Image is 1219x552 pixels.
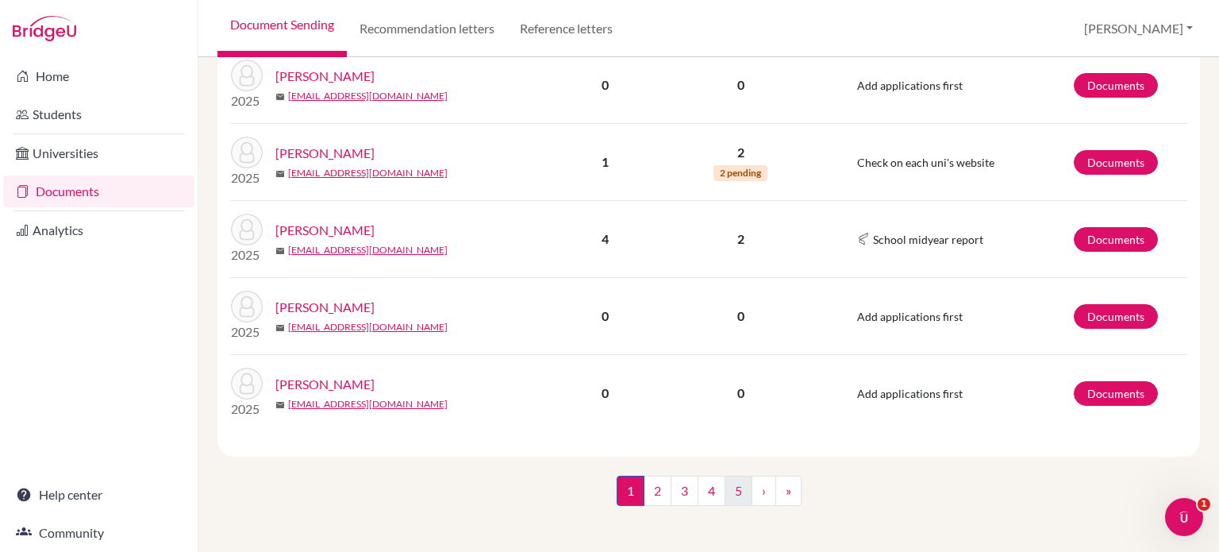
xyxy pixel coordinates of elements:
[288,89,448,103] a: [EMAIL_ADDRESS][DOMAIN_NAME]
[288,166,448,180] a: [EMAIL_ADDRESS][DOMAIN_NAME]
[231,60,263,91] img: Conklin, Joshua
[602,77,609,92] b: 0
[752,476,776,506] a: ›
[13,16,76,41] img: Bridge-U
[857,156,994,169] span: Check on each uni's website
[231,245,263,264] p: 2025
[275,92,285,102] span: mail
[1074,227,1158,252] a: Documents
[857,387,963,400] span: Add applications first
[3,176,194,207] a: Documents
[1074,304,1158,329] a: Documents
[275,221,375,240] a: [PERSON_NAME]
[231,322,263,342] p: 2025
[275,323,285,333] span: mail
[231,91,263,110] p: 2025
[602,385,609,400] b: 0
[663,307,818,326] p: 0
[231,168,263,187] p: 2025
[663,75,818,95] p: 0
[231,400,263,419] p: 2025
[275,67,375,86] a: [PERSON_NAME]
[663,384,818,403] p: 0
[1077,14,1200,44] button: [PERSON_NAME]
[275,144,375,163] a: [PERSON_NAME]
[231,291,263,322] img: Elliott, Marissa
[1074,150,1158,175] a: Documents
[663,143,818,162] p: 2
[602,154,609,169] b: 1
[663,230,818,249] p: 2
[602,308,609,323] b: 0
[231,137,263,168] img: Dobson, Paul
[288,243,448,257] a: [EMAIL_ADDRESS][DOMAIN_NAME]
[1198,498,1210,511] span: 1
[275,298,375,317] a: [PERSON_NAME]
[1074,381,1158,406] a: Documents
[617,476,802,519] nav: ...
[857,233,870,245] img: Common App logo
[3,479,194,511] a: Help center
[231,214,263,245] img: Dwumfour, Darnell
[275,400,285,410] span: mail
[713,165,767,181] span: 2 pending
[3,137,194,169] a: Universities
[275,246,285,256] span: mail
[275,375,375,394] a: [PERSON_NAME]
[873,231,983,248] span: School midyear report
[617,476,644,506] span: 1
[1074,73,1158,98] a: Documents
[288,320,448,334] a: [EMAIL_ADDRESS][DOMAIN_NAME]
[857,79,963,92] span: Add applications first
[3,517,194,549] a: Community
[857,310,963,323] span: Add applications first
[1165,498,1203,536] iframe: Intercom live chat
[275,169,285,179] span: mail
[671,476,698,506] a: 3
[602,231,609,246] b: 4
[231,368,263,400] img: Fearday, Michael
[3,214,194,246] a: Analytics
[3,60,194,92] a: Home
[775,476,802,506] a: »
[3,98,194,130] a: Students
[725,476,752,506] a: 5
[698,476,725,506] a: 4
[288,397,448,411] a: [EMAIL_ADDRESS][DOMAIN_NAME]
[644,476,671,506] a: 2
